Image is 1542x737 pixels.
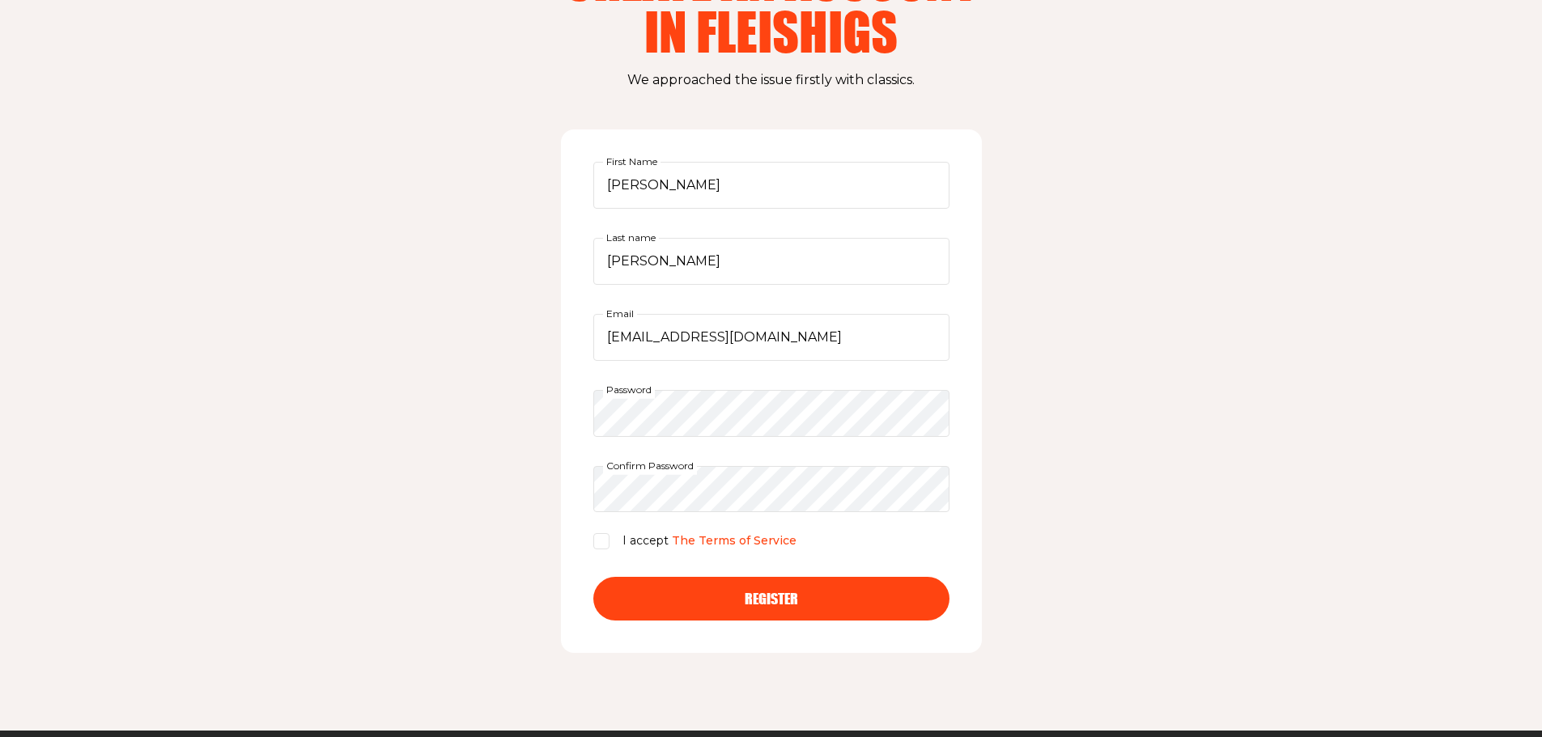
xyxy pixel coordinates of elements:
[603,229,659,247] label: Last name
[622,532,796,551] p: I accept
[593,390,949,437] input: Password
[593,577,949,621] button: Register
[593,162,949,209] input: First Name
[593,533,610,549] input: I accept The Terms of Service
[172,70,1370,91] p: We approached the issue firstly with classics.
[603,380,655,398] label: Password
[593,466,949,513] input: Confirm Password
[603,456,697,474] label: Confirm Password
[593,238,949,285] input: Last name
[593,314,949,361] input: Email
[603,305,637,323] label: Email
[672,533,796,548] a: The Terms of Service
[745,591,798,606] span: Register
[603,153,661,171] label: First Name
